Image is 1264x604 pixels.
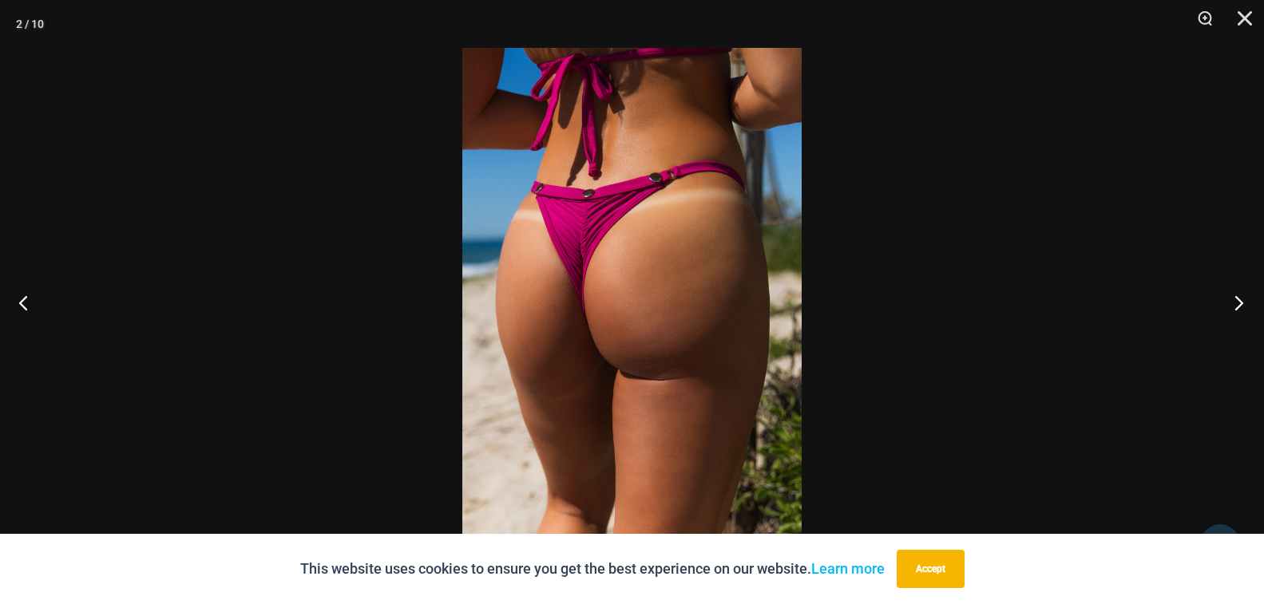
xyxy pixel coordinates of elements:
button: Next [1204,263,1264,342]
img: Tight Rope Pink 4228 Thong 02 [462,48,802,556]
a: Learn more [811,560,885,577]
button: Accept [897,550,965,588]
p: This website uses cookies to ensure you get the best experience on our website. [300,557,885,581]
div: 2 / 10 [16,12,44,36]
